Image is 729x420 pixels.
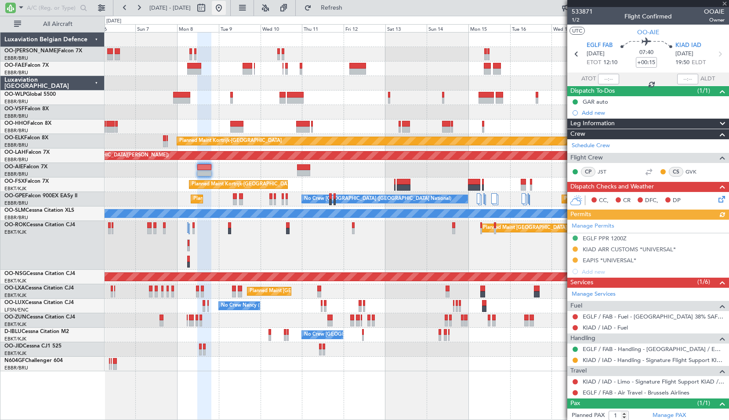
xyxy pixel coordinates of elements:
a: EBBR/BRU [4,200,28,206]
div: Planned Maint [GEOGRAPHIC_DATA] ([GEOGRAPHIC_DATA]) [483,221,621,235]
span: All Aircraft [23,21,93,27]
div: No Crew [GEOGRAPHIC_DATA] ([GEOGRAPHIC_DATA] National) [304,192,451,206]
span: Dispatch Checks and Weather [570,182,654,192]
span: Services [570,278,593,288]
div: Thu 11 [302,24,344,32]
div: Mon 8 [177,24,219,32]
a: OO-AIEFalcon 7X [4,164,47,170]
span: [DATE] [587,50,605,58]
span: 07:40 [639,48,653,57]
span: (1/6) [697,277,710,286]
div: Planned Maint [GEOGRAPHIC_DATA] ([GEOGRAPHIC_DATA] National) [564,192,723,206]
span: Travel [570,366,587,376]
span: CC, [599,196,609,205]
span: DFC, [645,196,658,205]
span: 1/2 [572,16,593,24]
a: OO-LUXCessna Citation CJ4 [4,300,74,305]
span: OO-JID [4,344,23,349]
span: OO-WLP [4,92,26,97]
a: EBBR/BRU [4,214,28,221]
a: EGLF / FAB - Fuel - [GEOGRAPHIC_DATA] 38% SAF EGLF/FAB [583,313,725,320]
label: Planned PAX [572,411,605,420]
button: Refresh [300,1,353,15]
a: EGLF / FAB - Handling - [GEOGRAPHIC_DATA] / EGLF / FAB [583,345,725,353]
a: OO-LXACessna Citation CJ4 [4,286,74,291]
a: OO-ROKCessna Citation CJ4 [4,222,75,228]
span: OO-VSF [4,106,25,112]
a: KIAD / IAD - Limo - Signature Flight Support KIAD / IAD [583,378,725,385]
a: EBKT/KJK [4,292,26,299]
span: D-IBLU [4,329,22,334]
div: Sun 7 [135,24,177,32]
a: OO-ZUNCessna Citation CJ4 [4,315,75,320]
a: EBKT/KJK [4,336,26,342]
span: OO-ROK [4,222,26,228]
a: EBBR/BRU [4,98,28,105]
span: Owner [704,16,725,24]
div: Add new [582,109,725,116]
a: EBBR/BRU [4,55,28,62]
a: GVK [685,168,705,176]
a: EBBR/BRU [4,113,28,119]
span: OO-AIE [4,164,23,170]
a: EBKT/KJK [4,321,26,328]
div: CS [669,167,683,177]
div: Wed 10 [261,24,302,32]
span: OO-LUX [4,300,25,305]
span: CR [623,196,631,205]
span: 12:10 [603,58,617,67]
a: EBBR/BRU [4,142,28,148]
span: N604GF [4,358,25,363]
a: KIAD / IAD - Fuel [583,324,628,331]
button: UTC [569,27,585,35]
a: EBBR/BRU [4,69,28,76]
span: 533871 [572,7,593,16]
span: OO-ELK [4,135,24,141]
span: OO-FSX [4,179,25,184]
span: 19:50 [675,58,689,67]
span: Handling [570,333,595,344]
a: LFSN/ENC [4,307,29,313]
a: EBKT/KJK [4,229,26,235]
span: EGLF FAB [587,41,613,50]
a: OO-ELKFalcon 8X [4,135,48,141]
span: OO-ZUN [4,315,26,320]
span: Pax [570,398,580,409]
a: Schedule Crew [572,141,610,150]
span: Dispatch To-Dos [570,86,615,96]
a: EBBR/BRU [4,365,28,371]
span: OOAIE [704,7,725,16]
span: Flight Crew [570,153,603,163]
a: Manage Services [572,290,616,299]
span: [DATE] - [DATE] [149,4,191,12]
a: EBBR/BRU [4,127,28,134]
a: EBKT/KJK [4,350,26,357]
a: Manage PAX [653,411,686,420]
div: Tue 16 [510,24,552,32]
span: DP [673,196,681,205]
span: OO-LAH [4,150,25,155]
a: KIAD / IAD - Handling - Signature Flight Support KIAD / IAD [583,356,725,364]
div: Fri 12 [344,24,385,32]
span: OO-SLM [4,208,25,213]
div: Planned Maint [GEOGRAPHIC_DATA] ([GEOGRAPHIC_DATA] National) [250,285,409,298]
div: GAR auto [583,98,608,105]
a: EGLF / FAB - Air Travel - Brussels Airlines [583,389,689,396]
a: OO-FSXFalcon 7X [4,179,49,184]
span: KIAD IAD [675,41,701,50]
span: Leg Information [570,119,615,129]
a: EBBR/BRU [4,156,28,163]
span: OO-[PERSON_NAME] [4,48,58,54]
span: (1/1) [697,398,710,408]
div: [DATE] [106,18,121,25]
a: EBKT/KJK [4,185,26,192]
span: Fuel [570,301,582,311]
span: OO-LXA [4,286,25,291]
a: OO-VSFFalcon 8X [4,106,49,112]
span: OO-AIE [637,28,660,37]
div: Mon 15 [468,24,510,32]
span: [DATE] [675,50,693,58]
a: N604GFChallenger 604 [4,358,63,363]
a: OO-SLMCessna Citation XLS [4,208,74,213]
a: EBKT/KJK [4,278,26,284]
